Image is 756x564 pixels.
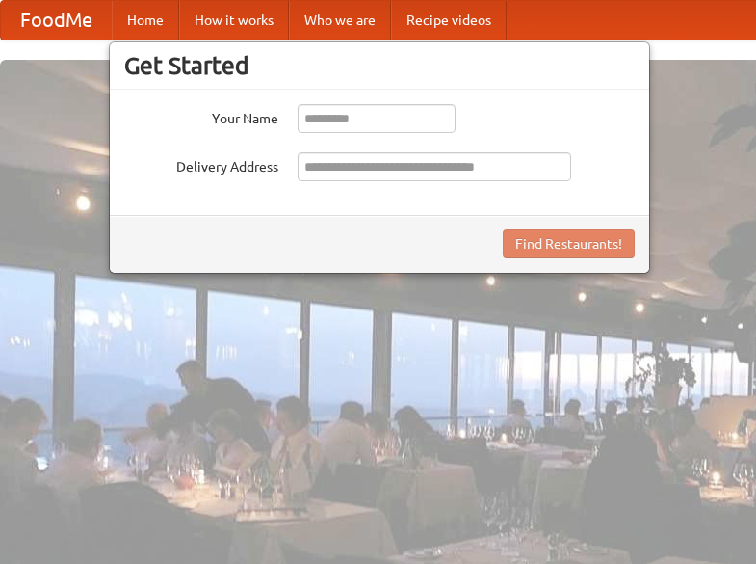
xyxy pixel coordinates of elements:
[124,104,278,128] label: Your Name
[179,1,289,40] a: How it works
[124,51,635,80] h3: Get Started
[289,1,391,40] a: Who we are
[124,152,278,176] label: Delivery Address
[1,1,112,40] a: FoodMe
[112,1,179,40] a: Home
[391,1,507,40] a: Recipe videos
[503,229,635,258] button: Find Restaurants!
